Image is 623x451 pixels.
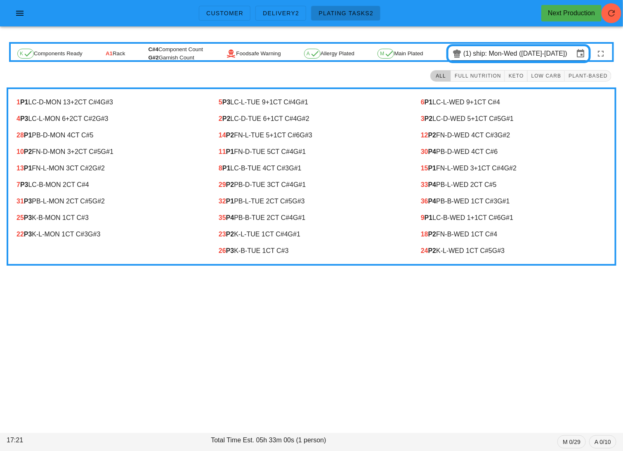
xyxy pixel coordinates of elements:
b: P2 [428,231,437,238]
span: C#4 [149,46,158,52]
div: PB-L-TUE 2 CT C#5 [219,198,404,205]
span: +1 [474,165,481,172]
span: G#2 [92,165,105,172]
span: A [307,51,318,56]
span: 1 [17,99,20,106]
b: P2 [226,132,234,139]
div: FN-B-WED 1 CT C#4 [421,231,606,238]
a: Delivery2 [255,6,306,21]
b: P3 [20,115,28,122]
span: +2 [71,99,78,106]
span: 12 [421,132,428,139]
div: PB-D-MON 4 CT C#5 [17,132,202,139]
span: 32 [219,198,226,205]
span: G#2 [498,132,510,139]
span: +1 [471,115,479,122]
span: 14 [219,132,226,139]
a: Plating Tasks2 [311,6,380,21]
span: 31 [17,198,24,205]
span: Plant-Based [568,73,608,79]
span: 28 [17,132,24,139]
span: G#1 [498,198,510,205]
span: G#3 [292,198,304,205]
span: 3 [421,115,425,122]
span: 35 [219,214,226,221]
b: P2 [226,181,234,188]
div: K-B-MON 1 CT C#3 [17,214,202,222]
span: 10 [17,148,24,155]
span: Customer [206,10,243,17]
div: Components Ready Rack Foodsafe Warning Allergy Plated Main Plated [11,44,612,64]
span: 26 [219,247,226,254]
span: 2 [219,115,222,122]
div: FN-D-WED 4 CT C#3 [421,132,606,139]
span: +2 [71,148,78,155]
div: PB-B-TUE 2 CT C#4 [219,214,404,222]
div: Next Production [548,8,595,18]
button: All [430,70,451,82]
b: P3 [222,99,231,106]
span: 23 [219,231,226,238]
span: +2 [66,115,73,122]
div: LC-L-WED 9 CT C#4 [421,99,606,106]
b: P2 [425,115,433,122]
div: PB-L-MON 2 CT C#5 [17,198,202,205]
div: K-B-TUE 1 CT C#3 [219,247,404,255]
div: PB-D-TUE 3 CT C#4 [219,181,404,189]
span: G#3 [300,132,312,139]
span: 11 [219,148,226,155]
b: P4 [428,198,437,205]
span: M [380,51,392,56]
span: K [20,51,31,56]
b: P3 [24,214,32,221]
div: Component Count Garnish Count [149,45,203,62]
span: G#1 [296,99,308,106]
span: G#1 [101,148,113,155]
span: 25 [17,214,24,221]
span: 8 [219,165,222,172]
b: P2 [428,132,437,139]
span: 30 [421,148,428,155]
span: 6 [421,99,425,106]
b: P1 [226,198,234,205]
span: G#3 [96,115,108,122]
b: P1 [20,99,28,106]
div: PB-B-WED 1 CT C#3 [421,198,606,205]
b: P3 [20,181,28,188]
span: All [434,73,447,79]
span: Low Carb [531,73,562,79]
b: P2 [226,231,234,238]
span: A1 [106,50,113,58]
b: P1 [428,165,437,172]
b: P2 [428,247,437,254]
div: FN-L-MON 3 CT C#2 [17,165,202,172]
span: G#3 [88,231,100,238]
span: Plating Tasks2 [318,10,373,17]
b: P1 [226,148,234,155]
span: 36 [421,198,428,205]
b: P3 [24,198,32,205]
div: LC-D-WED 5 CT C#5 [421,115,606,123]
div: LC-D-MON 13 CT C#4 [17,99,202,106]
span: +1 [471,214,478,221]
b: P2 [222,115,231,122]
span: 22 [17,231,24,238]
div: K-L-MON 1 CT C#3 [17,231,202,238]
span: G#3 [101,99,113,106]
span: 4 [17,115,20,122]
span: 5 [219,99,222,106]
b: P4 [428,181,437,188]
button: Full Nutrition [451,70,505,82]
span: Keto [508,73,524,79]
span: A 0/10 [595,436,611,448]
span: G#1 [288,231,300,238]
div: FN-L-TUE 5 CT C#6 [219,132,404,139]
span: G#1 [289,165,301,172]
span: +1 [267,115,274,122]
div: (1) [463,50,473,58]
button: Low Carb [528,70,565,82]
button: Plant-Based [565,70,611,82]
b: P4 [428,148,437,155]
b: P3 [24,231,32,238]
span: G#2 [149,54,159,61]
